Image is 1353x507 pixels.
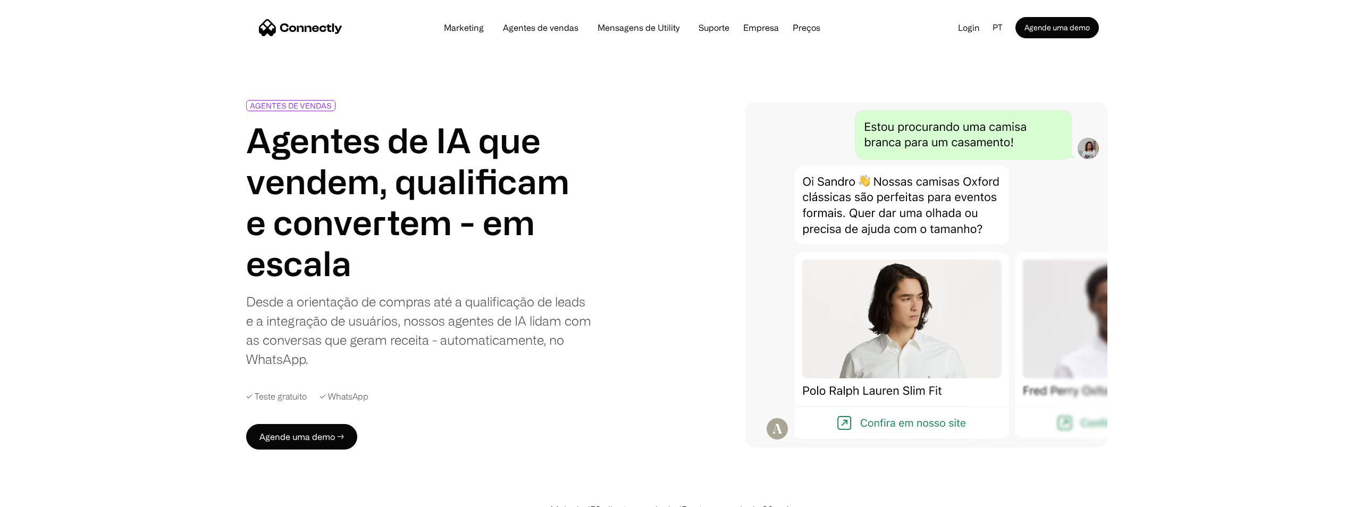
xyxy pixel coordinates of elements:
[246,120,595,283] h1: Agentes de IA que vendem, qualificam e convertem - em escala
[250,102,332,110] div: AGENTES DE VENDAS
[246,390,307,403] div: ✓ Teste gratuito
[320,390,368,403] div: ✓ WhatsApp
[259,20,342,36] a: home
[246,292,595,369] div: Desde a orientação de compras até a qualificação de leads e a integração de usuários, nossos agen...
[740,20,782,35] div: Empresa
[949,20,988,36] a: Login
[1015,17,1099,38] a: Agende uma demo
[988,20,1015,36] div: pt
[494,23,587,32] a: Agentes de vendas
[11,487,64,503] aside: Language selected: Português (Brasil)
[246,424,357,450] a: Agende uma demo →
[21,488,64,503] ul: Language list
[784,23,829,32] a: Preços
[690,23,738,32] a: Suporte
[743,20,779,35] div: Empresa
[993,20,1003,36] div: pt
[435,23,492,32] a: Marketing
[589,23,688,32] a: Mensagens de Utility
